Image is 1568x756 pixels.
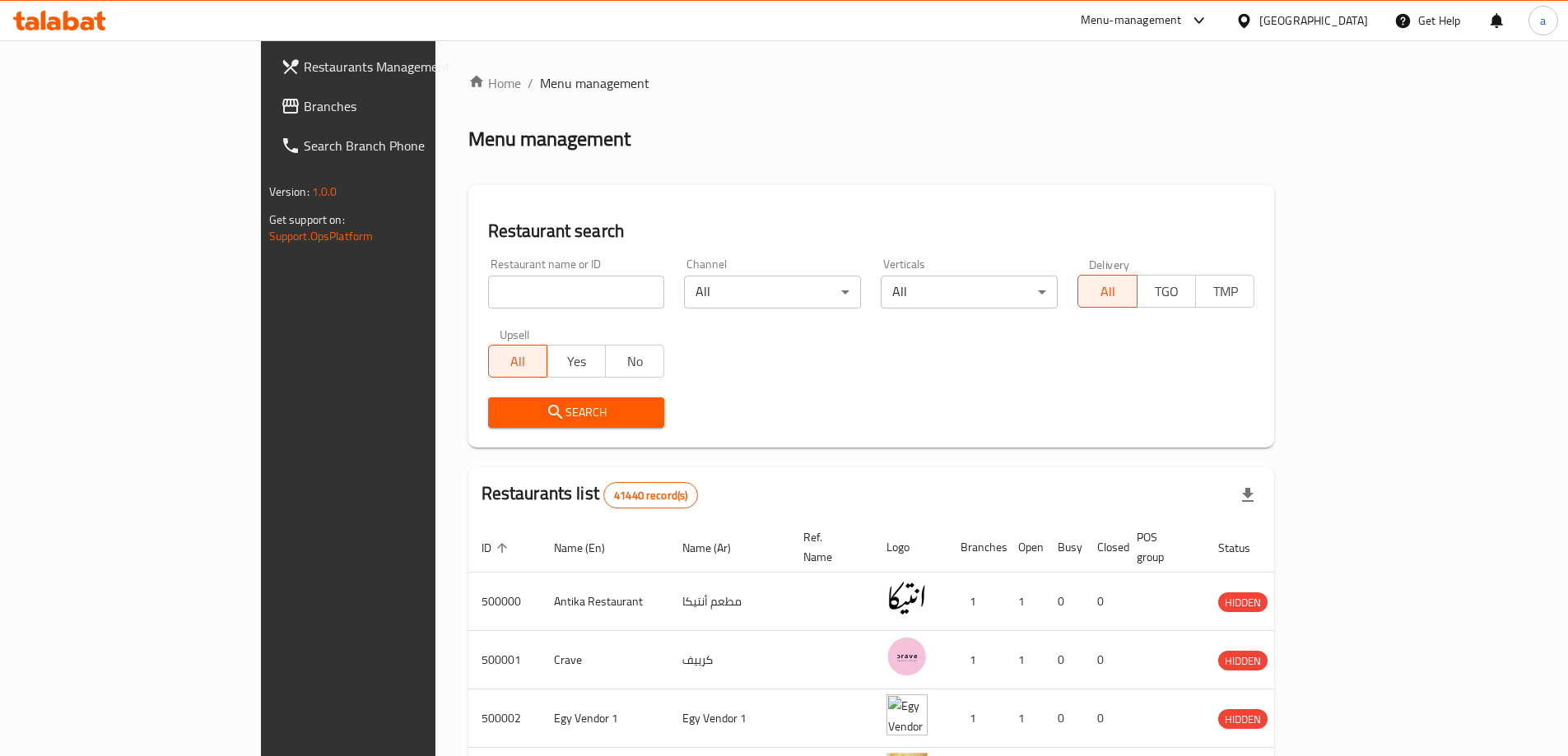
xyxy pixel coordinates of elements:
td: 1 [1005,573,1045,631]
div: HIDDEN [1218,651,1268,670]
div: [GEOGRAPHIC_DATA] [1259,12,1368,30]
span: HIDDEN [1218,710,1268,729]
span: Yes [554,350,599,373]
button: TMP [1195,275,1254,308]
td: 0 [1084,631,1124,689]
button: No [605,345,664,378]
td: 1 [1005,689,1045,748]
span: 1.0.0 [312,181,337,202]
span: ID [482,538,513,558]
span: Search Branch Phone [304,136,509,155]
label: Delivery [1089,258,1130,270]
button: Search [488,397,665,428]
h2: Restaurant search [488,219,1255,243]
span: a [1540,12,1546,30]
div: All [881,276,1058,308]
th: Open [1005,522,1045,573]
button: All [488,345,547,378]
th: Branches [947,522,1005,573]
a: Support.OpsPlatform [269,225,374,247]
span: All [1085,280,1130,304]
td: Crave [541,631,669,689]
td: 0 [1084,689,1124,748]
h2: Restaurants list [482,481,699,508]
nav: breadcrumb [468,73,1275,93]
td: Antika Restaurant [541,573,669,631]
td: 0 [1045,573,1084,631]
span: HIDDEN [1218,593,1268,612]
div: Menu-management [1081,11,1182,30]
span: HIDDEN [1218,652,1268,670]
span: POS group [1137,527,1185,567]
td: كرييف [669,631,790,689]
span: Version: [269,181,309,202]
span: No [612,350,658,373]
button: All [1077,275,1137,308]
td: 1 [947,573,1005,631]
img: Antika Restaurant [886,577,928,619]
div: Export file [1228,475,1268,515]
label: Upsell [500,328,530,340]
span: Ref. Name [803,527,854,567]
th: Busy [1045,522,1084,573]
button: Yes [547,345,606,378]
td: 1 [1005,631,1045,689]
td: Egy Vendor 1 [541,689,669,748]
span: Menu management [540,73,649,93]
span: TMP [1203,280,1248,304]
td: 1 [947,631,1005,689]
span: Get support on: [269,209,345,230]
span: Search [501,402,652,423]
img: Crave [886,636,928,677]
span: Restaurants Management [304,57,509,77]
td: 0 [1084,573,1124,631]
span: TGO [1144,280,1189,304]
span: 41440 record(s) [604,488,697,503]
img: Egy Vendor 1 [886,694,928,735]
div: All [684,276,861,308]
div: Total records count [603,482,698,508]
a: Branches [268,86,523,126]
h2: Menu management [468,126,630,152]
input: Search for restaurant name or ID.. [488,276,665,308]
a: Search Branch Phone [268,126,523,165]
li: / [528,73,533,93]
a: Restaurants Management [268,47,523,86]
span: Name (Ar) [682,538,752,558]
th: Logo [873,522,947,573]
div: HIDDEN [1218,709,1268,729]
th: Closed [1084,522,1124,573]
td: مطعم أنتيكا [669,573,790,631]
td: Egy Vendor 1 [669,689,790,748]
td: 0 [1045,631,1084,689]
span: Branches [304,96,509,116]
span: All [496,350,541,373]
td: 1 [947,689,1005,748]
span: Name (En) [554,538,626,558]
td: 0 [1045,689,1084,748]
button: TGO [1137,275,1196,308]
span: Status [1218,538,1272,558]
